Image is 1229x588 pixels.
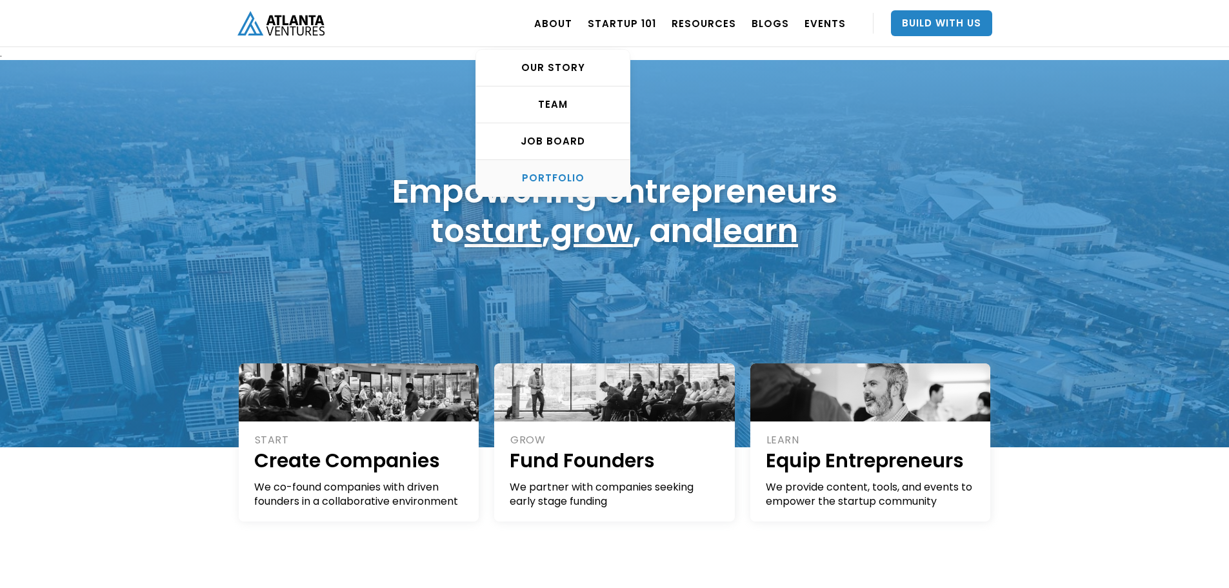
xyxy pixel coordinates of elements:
a: RESOURCES [672,5,736,41]
a: Startup 101 [588,5,656,41]
div: PORTFOLIO [476,172,630,185]
div: START [255,433,465,447]
a: ABOUT [534,5,572,41]
div: GROW [510,433,721,447]
a: LEARNEquip EntrepreneursWe provide content, tools, and events to empower the startup community [750,363,991,522]
a: STARTCreate CompaniesWe co-found companies with driven founders in a collaborative environment [239,363,479,522]
a: grow [550,208,633,254]
h1: Create Companies [254,447,465,474]
a: Build With Us [891,10,992,36]
h1: Equip Entrepreneurs [766,447,977,474]
a: TEAM [476,86,630,123]
a: start [465,208,542,254]
div: OUR STORY [476,61,630,74]
div: We provide content, tools, and events to empower the startup community [766,480,977,509]
a: PORTFOLIO [476,160,630,196]
a: EVENTS [804,5,846,41]
div: Job Board [476,135,630,148]
h1: Empowering entrepreneurs to , , and [392,172,837,250]
a: BLOGS [752,5,789,41]
a: GROWFund FoundersWe partner with companies seeking early stage funding [494,363,735,522]
a: OUR STORY [476,50,630,86]
div: We partner with companies seeking early stage funding [510,480,721,509]
h1: Fund Founders [510,447,721,474]
div: LEARN [766,433,977,447]
a: learn [714,208,798,254]
a: Job Board [476,123,630,160]
div: We co-found companies with driven founders in a collaborative environment [254,480,465,509]
div: TEAM [476,98,630,111]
